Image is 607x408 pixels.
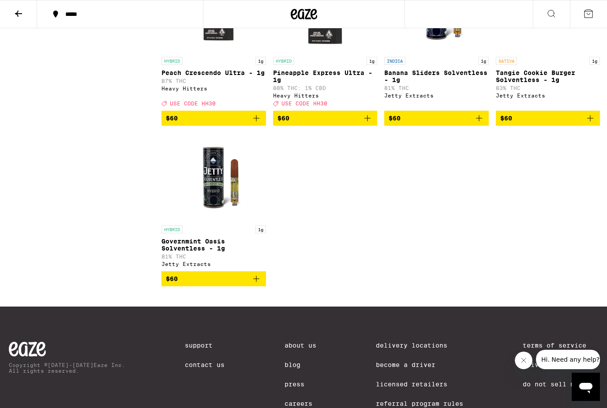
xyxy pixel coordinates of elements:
[384,93,489,98] div: Jetty Extracts
[161,225,183,233] p: HYBRID
[384,85,489,91] p: 81% THC
[161,261,266,267] div: Jetty Extracts
[161,254,266,259] p: 81% THC
[285,361,316,368] a: Blog
[161,238,266,252] p: Governmint Oasis Solventless - 1g
[161,57,183,65] p: HYBRID
[285,400,316,407] a: Careers
[478,57,489,65] p: 1g
[281,101,327,106] span: USE CODE HH30
[277,115,289,122] span: $60
[273,85,378,91] p: 88% THC: 1% CBD
[572,373,600,401] iframe: Button to launch messaging window
[273,69,378,83] p: Pineapple Express Ultra - 1g
[496,85,600,91] p: 83% THC
[515,352,532,369] iframe: Close message
[169,133,258,221] img: Jetty Extracts - Governmint Oasis Solventless - 1g
[9,362,125,374] p: Copyright © [DATE]-[DATE] Eaze Inc. All rights reserved.
[255,225,266,233] p: 1g
[496,57,517,65] p: SATIVA
[185,342,225,349] a: Support
[367,57,377,65] p: 1g
[285,381,316,388] a: Press
[161,86,266,91] div: Heavy Hitters
[273,93,378,98] div: Heavy Hitters
[496,93,600,98] div: Jetty Extracts
[376,381,463,388] a: Licensed Retailers
[384,57,405,65] p: INDICA
[255,57,266,65] p: 1g
[161,111,266,126] button: Add to bag
[496,111,600,126] button: Add to bag
[170,101,216,106] span: USE CODE HH30
[166,275,178,282] span: $60
[500,115,512,122] span: $60
[496,69,600,83] p: Tangie Cookie Burger Solventless - 1g
[376,361,463,368] a: Become a Driver
[523,342,598,349] a: Terms of Service
[376,400,463,407] a: Referral Program Rules
[384,69,489,83] p: Banana Sliders Solventless - 1g
[166,115,178,122] span: $60
[161,69,266,76] p: Peach Crescendo Ultra - 1g
[376,342,463,349] a: Delivery Locations
[589,57,600,65] p: 1g
[285,342,316,349] a: About Us
[161,133,266,271] a: Open page for Governmint Oasis Solventless - 1g from Jetty Extracts
[185,361,225,368] a: Contact Us
[523,381,598,388] a: Do Not Sell My Info
[384,111,489,126] button: Add to bag
[273,111,378,126] button: Add to bag
[161,271,266,286] button: Add to bag
[273,57,294,65] p: HYBRID
[389,115,401,122] span: $60
[536,350,600,369] iframe: Message from company
[161,78,266,84] p: 87% THC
